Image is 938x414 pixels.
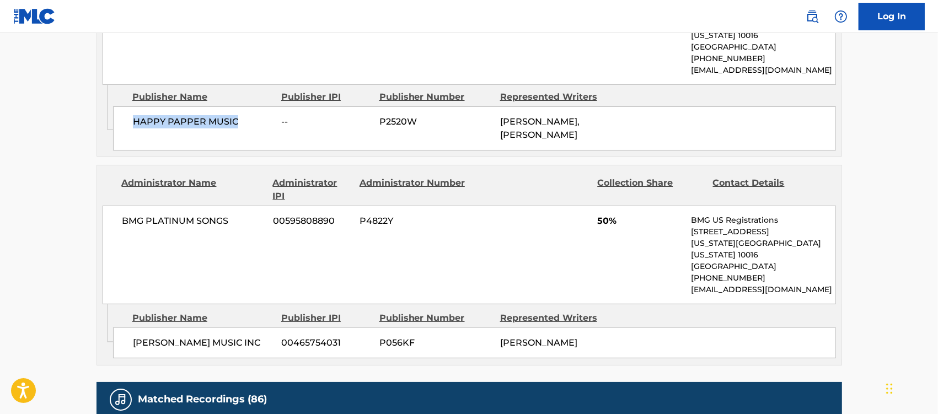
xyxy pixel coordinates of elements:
div: Administrator IPI [273,176,351,203]
p: [EMAIL_ADDRESS][DOMAIN_NAME] [691,64,835,76]
span: P2520W [379,115,492,128]
img: MLC Logo [13,8,56,24]
iframe: Chat Widget [883,361,938,414]
img: Matched Recordings [114,393,127,406]
h5: Matched Recordings (86) [138,393,267,406]
p: [STREET_ADDRESS] [691,226,835,238]
p: [US_STATE][GEOGRAPHIC_DATA][US_STATE] 10016 [691,238,835,261]
span: [PERSON_NAME] MUSIC INC [133,336,274,350]
span: HAPPY PAPPER MUSIC [133,115,274,128]
div: Publisher Number [379,90,492,104]
div: Publisher IPI [281,311,371,325]
span: -- [282,115,371,128]
p: [GEOGRAPHIC_DATA] [691,261,835,272]
p: [PHONE_NUMBER] [691,53,835,64]
p: [GEOGRAPHIC_DATA] [691,41,835,53]
div: Represented Writers [500,90,613,104]
p: [PHONE_NUMBER] [691,272,835,284]
div: Help [830,6,852,28]
span: 00465754031 [282,336,371,350]
a: Log In [859,3,925,30]
div: Administrator Name [122,176,265,203]
div: Publisher Name [132,311,273,325]
span: P4822Y [360,214,467,228]
span: P056KF [379,336,492,350]
div: Publisher Name [132,90,273,104]
div: Publisher IPI [281,90,371,104]
a: Public Search [801,6,823,28]
span: BMG PLATINUM SONGS [122,214,265,228]
span: [PERSON_NAME], [PERSON_NAME] [500,116,580,140]
img: help [834,10,848,23]
div: Represented Writers [500,311,613,325]
span: 00595808890 [273,214,351,228]
p: [EMAIL_ADDRESS][DOMAIN_NAME] [691,284,835,295]
img: search [806,10,819,23]
div: Publisher Number [379,311,492,325]
p: BMG US Registrations [691,214,835,226]
div: Administrator Number [360,176,467,203]
div: Contact Details [713,176,820,203]
div: Drag [886,372,893,405]
div: Collection Share [597,176,704,203]
span: 50% [597,214,683,228]
span: [PERSON_NAME] [500,337,577,348]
